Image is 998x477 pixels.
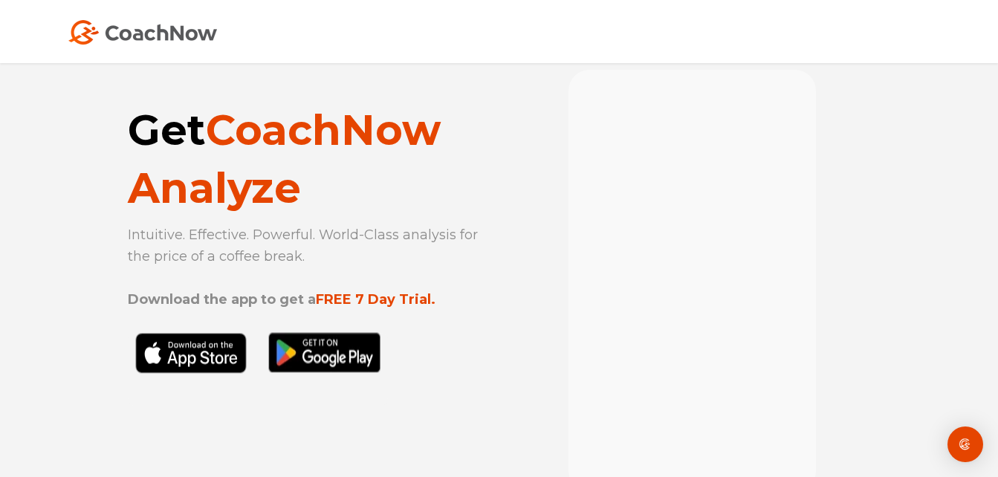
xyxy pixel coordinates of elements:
p: Intuitive. Effective. Powerful. World-Class analysis for the price of a coffee break. [128,224,485,311]
img: Coach Now [68,20,217,45]
strong: Download the app to get a [128,291,316,308]
div: Open Intercom Messenger [947,426,983,462]
img: Black Download CoachNow on the App Store Button [128,332,388,406]
h1: Get [128,101,485,217]
strong: FREE 7 Day Trial. [316,291,435,308]
span: CoachNow Analyze [128,105,441,213]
